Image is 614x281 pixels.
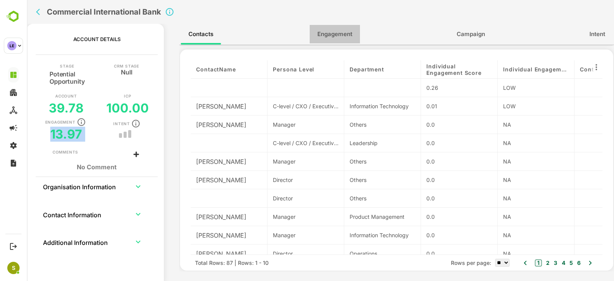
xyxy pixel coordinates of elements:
svg: Click to close Account details panel [138,7,147,17]
div: Others [323,194,388,202]
div: LOW [476,102,542,110]
button: trend [106,133,108,135]
div: Others [323,176,388,184]
span: contactName [169,66,209,73]
button: back [1,25,2,259]
div: [PERSON_NAME] [164,208,241,226]
div: [PERSON_NAME] [164,171,241,189]
h5: 39.78 [22,101,57,116]
div: [PERSON_NAME] [164,116,241,134]
table: collapsible table [16,177,124,260]
div: [PERSON_NAME] [164,152,241,171]
button: expand row [106,181,117,192]
div: Others [323,121,388,129]
div: NA [476,139,542,147]
div: Leadership [323,139,388,147]
button: 6 [548,259,554,267]
div: Manager [246,213,312,221]
button: 5 [541,259,546,267]
th: Contact Information [16,205,98,223]
div: NA [476,231,542,239]
div: Total Rows: 87 | Rows: 1 - 10 [168,259,242,267]
div: full width tabs example [152,24,587,45]
p: Account Details [46,36,94,42]
div: LOW [476,84,542,92]
div: NA [476,213,542,221]
div: 0.0 [399,213,465,221]
h5: 13.97 [23,127,56,142]
div: NA [476,121,542,129]
button: expand row [106,236,117,248]
div: Information Technology [323,102,388,110]
span: Persona Level [246,66,287,73]
img: BambooboxLogoMark.f1c84d78b4c51b1a7b5f700c9845e183.svg [4,9,23,24]
p: CRM Stage [87,64,112,68]
span: Department [323,66,357,73]
h2: Commercial International Bank [20,7,134,17]
button: back [7,6,19,18]
div: NA [476,176,542,184]
div: 0.0 [399,157,465,165]
div: Product Management [323,213,388,221]
span: Contact Stage [553,66,594,73]
div: NA [476,250,542,258]
span: Intent [563,29,578,39]
p: Intent [86,122,103,126]
p: Engagement [18,120,49,124]
span: Individual Engagement Level [476,66,542,73]
div: 0.01 [399,102,465,110]
h1: No Comment [26,164,114,171]
div: S [7,262,20,274]
div: Director [246,176,312,184]
div: 0.0 [399,139,465,147]
div: LE [7,41,17,50]
span: Rows per page: [424,259,464,267]
div: 0.0 [399,194,465,202]
th: Organisation Information [16,177,98,195]
button: 3 [525,259,530,267]
div: Operations [323,250,388,258]
button: 2 [517,259,523,267]
button: Logout [8,241,18,251]
p: ICP [97,94,104,98]
div: Manager [246,121,312,129]
h5: Null [94,68,106,74]
div: [PERSON_NAME] [164,245,241,263]
button: 1 [508,260,515,266]
p: Account [28,94,50,98]
div: C-level / CXO / Executive / C-Suite [246,102,312,110]
span: Campaign [430,29,458,39]
div: NA [476,194,542,202]
div: 0.0 [399,231,465,239]
div: Information Technology [323,231,388,239]
div: [PERSON_NAME] [164,226,241,245]
button: expand row [106,208,117,220]
p: Stage [33,64,47,68]
div: Manager [246,231,312,239]
div: [PERSON_NAME] [164,97,241,116]
div: Director [246,194,312,202]
div: Others [323,157,388,165]
th: Additional Information [16,233,98,251]
span: Contacts [162,29,187,39]
div: NA [476,157,542,165]
div: Comments [26,149,51,155]
h5: 100.00 [79,101,122,116]
span: Engagement [290,29,325,39]
div: 0.26 [399,84,465,92]
h5: Potential Opportunity [23,68,58,85]
div: Director [246,250,312,258]
span: Individual Engagement Score [399,63,465,76]
div: 0.0 [399,250,465,258]
div: Manager [246,157,312,165]
button: 4 [533,259,538,267]
div: C-level / CXO / Executive / C-Suite [246,139,312,147]
div: 0.0 [399,121,465,129]
div: 0.0 [399,176,465,184]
